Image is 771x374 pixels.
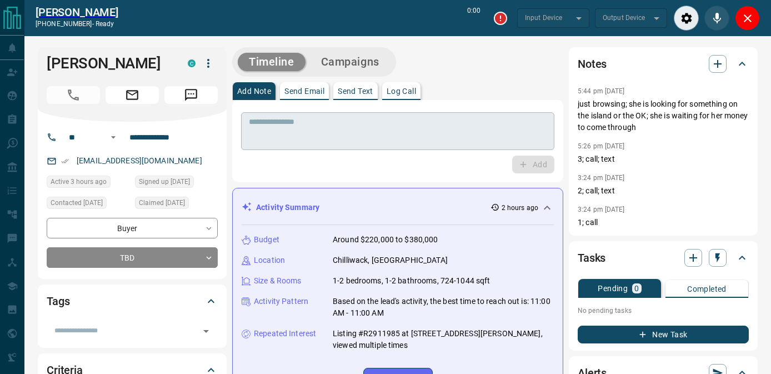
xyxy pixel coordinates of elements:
span: Claimed [DATE] [139,197,185,208]
p: 5:44 pm [DATE] [578,87,625,95]
p: Activity Pattern [254,296,308,307]
p: 2 hours ago [502,203,538,213]
p: Send Email [284,87,324,95]
p: 5:26 pm [DATE] [578,142,625,150]
span: Contacted [DATE] [51,197,103,208]
span: Active 3 hours ago [51,176,107,187]
div: Close [735,6,760,31]
p: Around $220,000 to $380,000 [333,234,438,246]
div: Tags [47,288,218,315]
div: Thu Jun 19 2025 [135,176,218,191]
button: Campaigns [310,53,390,71]
a: [PERSON_NAME] [36,6,118,19]
div: Fri Jul 04 2025 [47,197,129,212]
div: Tasks [578,245,749,271]
button: New Task [578,326,749,343]
p: Chilliwack, [GEOGRAPHIC_DATA] [333,255,448,266]
p: Location [254,255,285,266]
p: Activity Summary [256,202,319,213]
div: Thu Jun 19 2025 [135,197,218,212]
button: Open [198,323,214,339]
span: Message [164,86,218,104]
p: Repeated Interest [254,328,316,340]
p: [PHONE_NUMBER] - [36,19,118,29]
div: Buyer [47,218,218,238]
button: Open [107,131,120,144]
p: 3; call; text [578,153,749,165]
p: Add Note [237,87,271,95]
a: [EMAIL_ADDRESS][DOMAIN_NAME] [77,156,202,165]
div: Activity Summary2 hours ago [242,197,554,218]
div: Mute [704,6,729,31]
p: 0 [634,285,639,292]
p: 1-2 bedrooms, 1-2 bathrooms, 724-1044 sqft [333,275,490,287]
h1: [PERSON_NAME] [47,54,171,72]
h2: Tags [47,292,69,310]
button: Timeline [238,53,306,71]
svg: Email Verified [61,157,69,165]
h2: Tasks [578,249,605,267]
div: Audio Settings [674,6,699,31]
p: No pending tasks [578,302,749,319]
p: Listing #R2911985 at [STREET_ADDRESS][PERSON_NAME], viewed multiple times [333,328,554,351]
p: 1; call [578,217,749,228]
p: 3:24 pm [DATE] [578,206,625,213]
p: 3:24 pm [DATE] [578,174,625,182]
span: Call [47,86,100,104]
span: ready [96,20,114,28]
p: just browsing; she is looking for something on the island or the OK; she is waiting for her money... [578,98,749,133]
h2: Notes [578,55,607,73]
p: Pending [598,285,628,292]
p: Completed [687,285,727,293]
div: condos.ca [188,59,196,67]
p: Send Text [338,87,373,95]
p: Budget [254,234,279,246]
p: Log Call [387,87,416,95]
span: Signed up [DATE] [139,176,190,187]
div: Notes [578,51,749,77]
span: Email [106,86,159,104]
p: 0:00 [467,6,480,31]
div: Fri Sep 12 2025 [47,176,129,191]
p: Based on the lead's activity, the best time to reach out is: 11:00 AM - 11:00 AM [333,296,554,319]
div: TBD [47,247,218,268]
p: 2; call; text [578,185,749,197]
p: Size & Rooms [254,275,302,287]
